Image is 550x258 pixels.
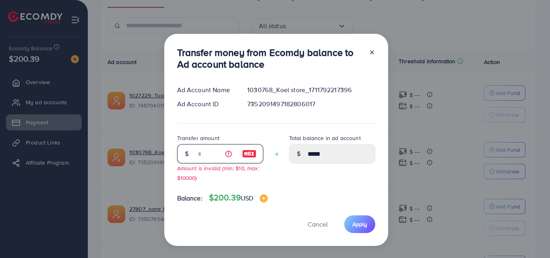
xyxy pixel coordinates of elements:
[171,85,241,95] div: Ad Account Name
[209,193,268,203] h4: $200.39
[352,220,367,228] span: Apply
[177,134,219,142] label: Transfer amount
[242,149,256,159] img: image
[308,220,328,229] span: Cancel
[516,222,544,252] iframe: Chat
[260,194,268,202] img: image
[241,194,253,202] span: USD
[177,164,259,181] small: Amount is invalid (min: $10, max: $10000)
[298,215,338,233] button: Cancel
[177,47,362,70] h3: Transfer money from Ecomdy balance to Ad account balance
[344,215,375,233] button: Apply
[289,134,361,142] label: Total balance in ad account
[241,99,381,109] div: 7352091497182806017
[171,99,241,109] div: Ad Account ID
[241,85,381,95] div: 1030768_Koel store_1711792217396
[177,194,203,203] span: Balance:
